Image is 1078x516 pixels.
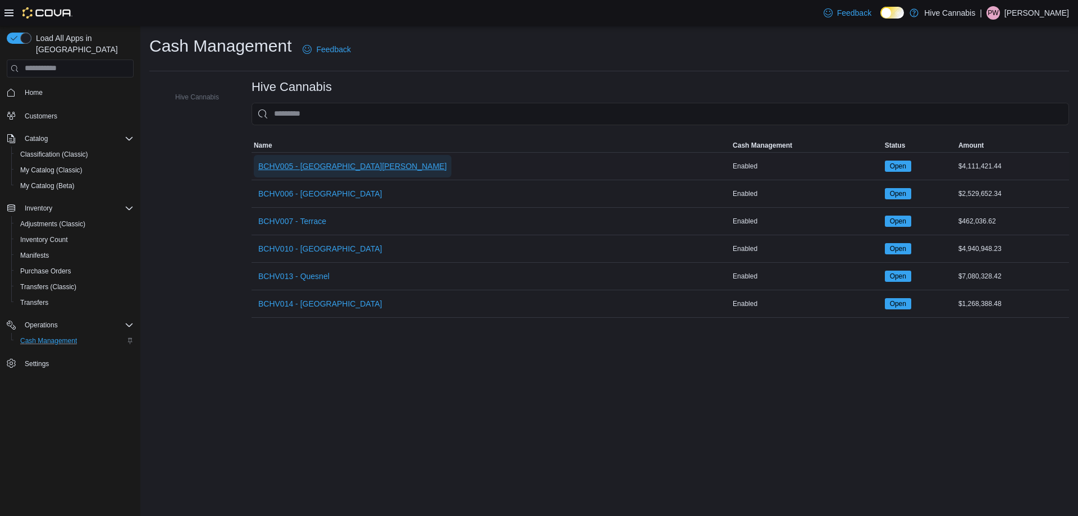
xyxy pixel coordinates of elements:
span: BCHV013 - Quesnel [258,271,330,282]
button: Inventory [2,200,138,216]
button: Purchase Orders [11,263,138,279]
a: Classification (Classic) [16,148,93,161]
a: Inventory Count [16,233,72,246]
div: $7,080,328.42 [956,270,1069,283]
span: Settings [25,359,49,368]
a: Manifests [16,249,53,262]
span: Open [890,161,906,171]
h1: Cash Management [149,35,291,57]
a: My Catalog (Beta) [16,179,79,193]
span: Open [890,271,906,281]
span: Adjustments (Classic) [16,217,134,231]
span: My Catalog (Classic) [16,163,134,177]
span: BCHV005 - [GEOGRAPHIC_DATA][PERSON_NAME] [258,161,447,172]
button: BCHV006 - [GEOGRAPHIC_DATA] [254,182,386,205]
span: BCHV014 - [GEOGRAPHIC_DATA] [258,298,382,309]
span: Inventory Count [16,233,134,246]
span: Catalog [20,132,134,145]
p: Hive Cannabis [924,6,975,20]
nav: Complex example [7,80,134,401]
span: Status [885,141,906,150]
span: Customers [20,108,134,122]
span: Transfers (Classic) [20,282,76,291]
div: Enabled [730,270,883,283]
button: Home [2,84,138,101]
button: My Catalog (Classic) [11,162,138,178]
a: My Catalog (Classic) [16,163,87,177]
span: Open [885,243,911,254]
span: Cash Management [20,336,77,345]
span: Feedback [837,7,871,19]
button: Transfers (Classic) [11,279,138,295]
span: Amount [958,141,984,150]
span: Catalog [25,134,48,143]
div: $2,529,652.34 [956,187,1069,200]
button: Settings [2,355,138,372]
span: BCHV007 - Terrace [258,216,326,227]
span: Home [25,88,43,97]
span: Name [254,141,272,150]
button: BCHV014 - [GEOGRAPHIC_DATA] [254,293,386,315]
button: Adjustments (Classic) [11,216,138,232]
a: Cash Management [16,334,81,348]
a: Transfers (Classic) [16,280,81,294]
button: Catalog [20,132,52,145]
div: $462,036.62 [956,214,1069,228]
span: Open [885,298,911,309]
span: Customers [25,112,57,121]
span: My Catalog (Beta) [16,179,134,193]
button: Catalog [2,131,138,147]
span: Open [885,188,911,199]
span: Cash Management [733,141,792,150]
span: Inventory [25,204,52,213]
span: Open [890,189,906,199]
button: BCHV010 - [GEOGRAPHIC_DATA] [254,238,386,260]
span: Open [885,216,911,227]
span: Purchase Orders [16,264,134,278]
button: Manifests [11,248,138,263]
span: Open [885,161,911,172]
span: Operations [20,318,134,332]
span: Operations [25,321,58,330]
div: Enabled [730,214,883,228]
input: This is a search bar. As you type, the results lower in the page will automatically filter. [252,103,1069,125]
span: Inventory [20,202,134,215]
button: Transfers [11,295,138,310]
div: Enabled [730,159,883,173]
button: Customers [2,107,138,124]
a: Home [20,86,47,99]
span: Open [890,299,906,309]
span: Transfers [16,296,134,309]
a: Adjustments (Classic) [16,217,90,231]
a: Settings [20,357,53,371]
div: $4,111,421.44 [956,159,1069,173]
a: Feedback [819,2,876,24]
span: Transfers (Classic) [16,280,134,294]
button: Status [883,139,956,152]
span: My Catalog (Classic) [20,166,83,175]
span: Open [890,216,906,226]
div: $4,940,948.23 [956,242,1069,255]
span: Adjustments (Classic) [20,220,85,229]
span: My Catalog (Beta) [20,181,75,190]
span: Open [890,244,906,254]
button: Hive Cannabis [159,90,223,104]
div: Peyton Winslow [986,6,1000,20]
span: Transfers [20,298,48,307]
div: Enabled [730,242,883,255]
span: Inventory Count [20,235,68,244]
span: Load All Apps in [GEOGRAPHIC_DATA] [31,33,134,55]
button: Cash Management [730,139,883,152]
span: Settings [20,357,134,371]
span: Classification (Classic) [20,150,88,159]
button: Operations [20,318,62,332]
input: Dark Mode [880,7,904,19]
span: Open [885,271,911,282]
button: Name [252,139,730,152]
a: Feedback [298,38,355,61]
div: Enabled [730,297,883,310]
button: Amount [956,139,1069,152]
span: BCHV006 - [GEOGRAPHIC_DATA] [258,188,382,199]
div: Enabled [730,187,883,200]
